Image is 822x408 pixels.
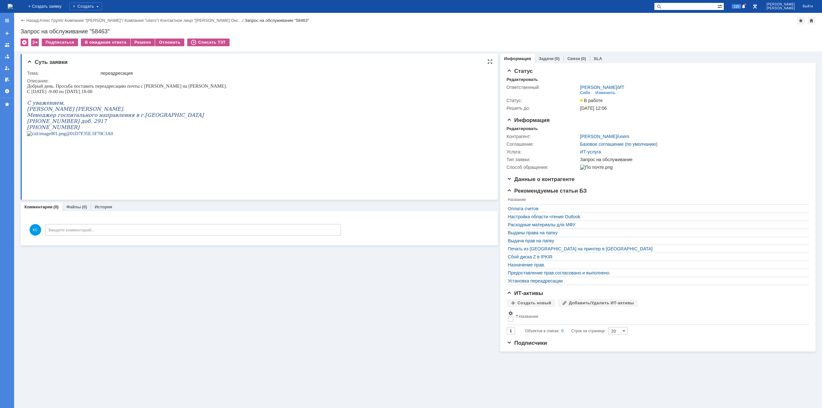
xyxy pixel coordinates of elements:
[508,230,805,235] a: Выданы права на папку
[580,85,625,90] div: /
[508,278,805,283] a: Установка переадресации
[717,3,724,9] span: Расширенный поиск
[125,18,158,23] a: Компания "users"
[24,204,53,209] a: Комментарии
[66,204,81,209] a: Файлы
[507,157,579,162] div: Тип заявки:
[26,18,38,23] a: Назад
[507,98,579,103] div: Статус:
[580,142,658,147] a: Базовое соглашение (по умолчанию)
[525,329,560,333] span: Объектов в списке:
[507,290,543,296] span: ИТ-активы
[30,224,41,236] span: КС
[8,4,13,9] a: Перейти на домашнюю страницу
[2,40,12,50] a: Заявки на командах
[21,28,816,35] div: Запрос на обслуживание "58463"
[507,196,806,205] th: Название
[38,18,39,22] div: |
[507,149,579,154] div: Услуга:
[504,56,531,61] a: Информация
[65,18,122,23] a: Компания "[PERSON_NAME]"
[580,85,617,90] a: [PERSON_NAME]
[561,327,564,335] div: 0
[2,28,12,39] a: Создать заявку
[618,85,625,90] a: ИТ
[766,3,795,6] span: [PERSON_NAME]
[508,246,805,251] a: Печать из [GEOGRAPHIC_DATA] на принтер в [GEOGRAPHIC_DATA]
[508,254,805,259] a: Сбой диска Z в IPKIR
[595,90,616,95] div: Изменить
[82,204,87,209] div: (0)
[39,18,65,23] div: /
[27,78,488,83] div: Описание:
[125,18,160,23] div: /
[808,17,815,24] div: Сделать домашней страницей
[507,188,587,194] span: Рекомендуемые статьи БЗ
[507,340,547,346] span: Подписчики
[69,3,102,10] div: Создать
[567,56,580,61] a: Связи
[54,204,59,209] div: (0)
[21,39,28,46] div: Удалить
[31,39,39,46] div: Работа с массовостью
[39,18,62,23] a: Атекс Групп
[114,29,116,35] span: г
[487,59,493,64] div: На всю страницу
[580,157,805,162] div: Запрос на обслуживание
[507,77,538,82] div: Редактировать
[65,18,125,23] div: /
[508,214,805,219] a: Настройка области чтения Outlook
[766,6,795,10] span: [PERSON_NAME]
[514,309,806,325] th: Название
[539,56,554,61] a: Задачи
[118,29,177,35] span: [GEOGRAPHIC_DATA]
[507,134,579,139] div: Контрагент:
[27,59,67,65] span: Суть заявки
[2,51,12,62] a: Заявки в моей ответственности
[5,16,36,22] span: уважением
[117,29,118,35] span: .
[507,126,538,131] div: Редактировать
[36,16,38,22] span: ,
[31,29,70,35] span: госпитального
[27,71,99,76] div: Тема:
[507,176,575,182] span: Данные о контрагенте
[508,222,805,227] a: Расходные материалы для МФУ
[797,17,805,24] div: Добавить в избранное
[507,142,579,147] div: Соглашение:
[72,29,108,35] span: направления
[508,262,805,267] a: Назначение прав.
[580,134,617,139] a: [PERSON_NAME]
[618,134,629,139] a: users
[507,165,579,170] div: Способ обращения:
[508,270,805,275] div: Предоставление прав согласовано и выполнено.
[519,314,538,319] div: Название
[508,238,805,243] a: Выдача прав на папку
[2,86,12,96] a: Настройки
[594,56,602,61] a: SLA
[101,71,486,76] div: переадресация
[507,85,579,90] div: Ответственный:
[245,18,309,23] div: Запрос на обслуживание "58463"
[507,68,533,74] span: Статус
[109,29,112,35] span: в
[580,98,603,103] span: В работе
[555,56,560,61] div: (0)
[580,134,629,139] div: /
[508,206,805,211] a: Оплата счетов
[751,3,759,10] a: Перейти в интерфейс администратора
[507,117,550,123] span: Информация
[525,327,606,335] i: Строк на странице:
[95,204,112,209] a: История
[732,4,741,9] span: 116
[580,90,590,95] div: Себе
[580,165,613,170] img: По почте.png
